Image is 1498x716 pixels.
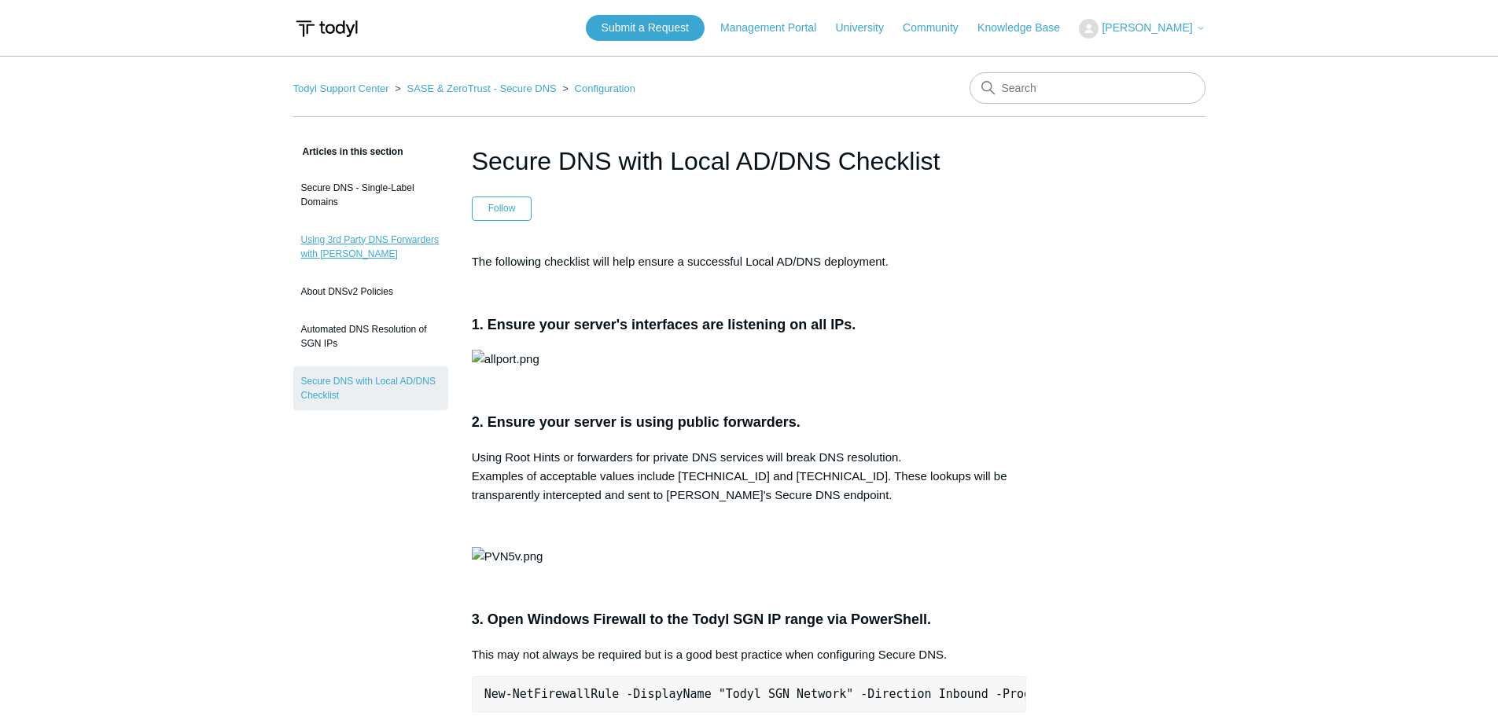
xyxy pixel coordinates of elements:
[293,173,448,217] a: Secure DNS - Single-Label Domains
[472,448,1027,505] p: Using Root Hints or forwarders for private DNS services will break DNS resolution. Examples of ac...
[392,83,559,94] li: SASE & ZeroTrust - Secure DNS
[472,411,1027,434] h3: 2. Ensure your server is using public forwarders.
[472,645,1027,664] p: This may not always be required but is a good best practice when configuring Secure DNS.
[1079,19,1205,39] button: [PERSON_NAME]
[586,15,705,41] a: Submit a Request
[977,20,1076,36] a: Knowledge Base
[720,20,832,36] a: Management Portal
[293,83,389,94] a: Todyl Support Center
[293,277,448,307] a: About DNSv2 Policies
[472,252,1027,271] p: The following checklist will help ensure a successful Local AD/DNS deployment.
[472,676,1027,712] pre: New-NetFirewallRule -DisplayName "Todyl SGN Network" -Direction Inbound -Program Any -LocalAddres...
[293,83,392,94] li: Todyl Support Center
[472,350,539,369] img: allport.png
[575,83,635,94] a: Configuration
[472,314,1027,336] h3: 1. Ensure your server's interfaces are listening on all IPs.
[472,196,532,220] button: Follow Article
[293,225,448,269] a: Using 3rd Party DNS Forwarders with [PERSON_NAME]
[472,608,1027,631] h3: 3. Open Windows Firewall to the Todyl SGN IP range via PowerShell.
[293,314,448,358] a: Automated DNS Resolution of SGN IPs
[472,142,1027,180] h1: Secure DNS with Local AD/DNS Checklist
[472,547,543,566] img: PVN5v.png
[293,146,403,157] span: Articles in this section
[835,20,899,36] a: University
[559,83,635,94] li: Configuration
[903,20,974,36] a: Community
[970,72,1205,104] input: Search
[407,83,556,94] a: SASE & ZeroTrust - Secure DNS
[293,14,360,43] img: Todyl Support Center Help Center home page
[293,366,448,410] a: Secure DNS with Local AD/DNS Checklist
[1102,21,1192,34] span: [PERSON_NAME]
